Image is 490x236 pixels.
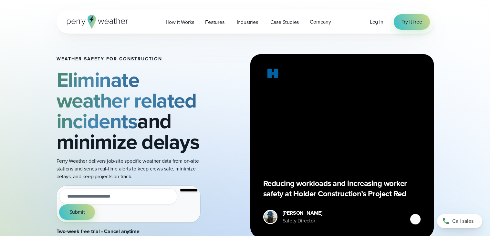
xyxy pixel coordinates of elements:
[270,18,299,26] span: Case Studies
[263,178,421,199] p: Reducing workloads and increasing worker safety at Holder Construction’s Project Red
[57,69,208,152] h2: and minimize delays
[370,18,383,26] a: Log in
[265,15,305,29] a: Case Studies
[57,228,140,235] strong: Two-week free trial • Cancel anytime
[59,204,95,220] button: Submit
[57,65,197,136] strong: Eliminate weather related incidents
[264,211,276,223] img: Merco Chantres Headshot
[283,209,322,217] div: [PERSON_NAME]
[160,15,200,29] a: How it Works
[452,217,474,225] span: Call sales
[283,217,322,225] div: Safety Director
[310,18,331,26] span: Company
[263,67,283,82] img: Holder.svg
[69,208,85,216] span: Submit
[401,18,422,26] span: Try it free
[205,18,224,26] span: Features
[237,18,258,26] span: Industries
[166,18,194,26] span: How it Works
[437,214,482,228] a: Call sales
[57,56,208,62] h1: Weather safety for Construction
[57,157,208,180] p: Perry Weather delivers job-site specific weather data from on-site stations and sends real-time a...
[394,14,430,30] a: Try it free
